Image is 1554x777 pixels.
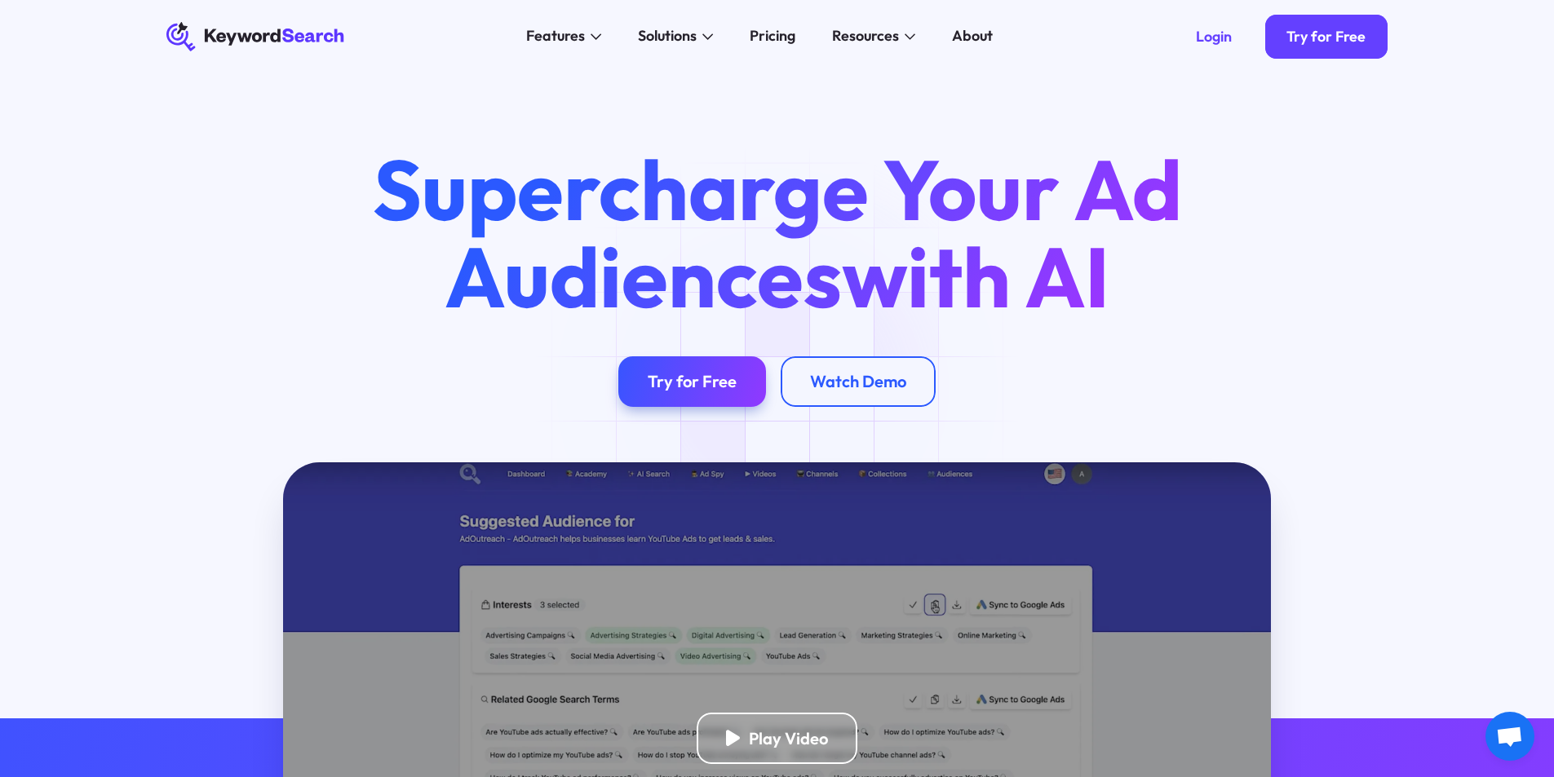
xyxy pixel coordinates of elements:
div: Login [1196,28,1232,46]
div: Open chat [1485,712,1534,761]
div: Play Video [749,728,828,748]
h1: Supercharge Your Ad Audiences [338,146,1215,319]
div: Watch Demo [810,371,906,391]
a: Try for Free [1265,15,1388,59]
div: Features [526,25,585,47]
div: Try for Free [648,371,737,391]
a: Pricing [739,22,807,51]
a: About [941,22,1004,51]
div: Try for Free [1286,28,1366,46]
div: Resources [832,25,899,47]
a: Login [1174,15,1254,59]
span: with AI [842,223,1109,329]
a: Try for Free [618,356,766,408]
div: Solutions [638,25,697,47]
div: About [952,25,993,47]
div: Pricing [750,25,795,47]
